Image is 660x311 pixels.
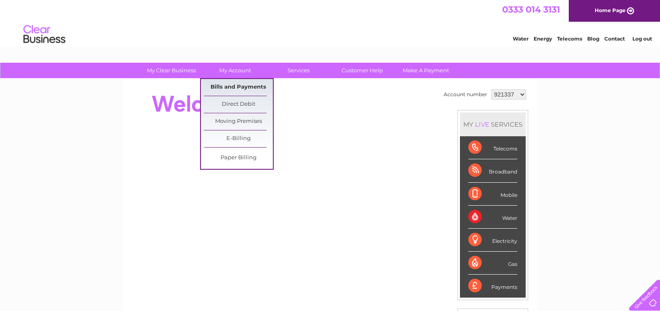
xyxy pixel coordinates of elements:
div: Broadband [468,159,517,182]
a: Log out [632,36,652,42]
a: Direct Debit [204,96,273,113]
a: Telecoms [557,36,582,42]
a: Water [513,36,529,42]
a: Make A Payment [391,63,460,78]
a: Bills and Payments [204,79,273,96]
div: MY SERVICES [460,112,526,136]
div: Payments [468,275,517,297]
a: 0333 014 3131 [502,4,560,15]
img: logo.png [23,22,66,47]
a: Customer Help [328,63,397,78]
a: Energy [534,36,552,42]
a: Services [264,63,333,78]
a: Moving Premises [204,113,273,130]
a: Contact [604,36,625,42]
div: Mobile [468,183,517,206]
a: My Account [200,63,270,78]
div: Telecoms [468,136,517,159]
a: Blog [587,36,599,42]
div: Electricity [468,229,517,252]
td: Account number [442,87,489,102]
a: E-Billing [204,130,273,147]
div: LIVE [473,120,491,128]
a: Paper Billing [204,150,273,166]
div: Clear Business is a trading name of Verastar Limited (registered in [GEOGRAPHIC_DATA] No. 3667643... [133,5,528,41]
div: Water [468,206,517,229]
div: Gas [468,252,517,275]
a: My Clear Business [137,63,206,78]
